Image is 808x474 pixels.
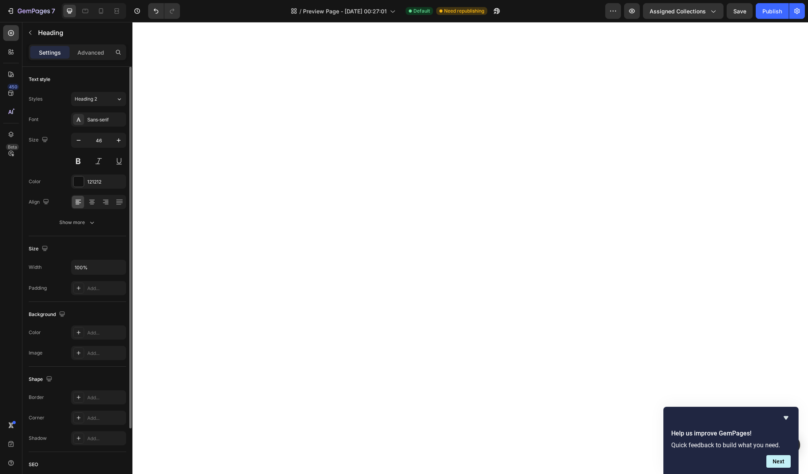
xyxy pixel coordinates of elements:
div: Border [29,394,44,401]
div: Add... [87,350,124,357]
span: Default [413,7,430,15]
span: Need republishing [444,7,484,15]
button: Next question [766,455,791,468]
span: Heading 2 [75,96,97,103]
div: Image [29,349,42,356]
div: Help us improve GemPages! [671,413,791,468]
p: Settings [39,48,61,57]
button: Assigned Collections [643,3,724,19]
div: Sans-serif [87,116,124,123]
div: Corner [29,414,44,421]
iframe: Design area [132,22,808,474]
div: Shape [29,374,54,385]
input: Auto [72,260,126,274]
span: Preview Page - [DATE] 00:27:01 [303,7,387,15]
div: Undo/Redo [148,3,180,19]
span: Assigned Collections [650,7,706,15]
div: 450 [7,84,19,90]
div: Styles [29,96,42,103]
div: Background [29,309,67,320]
div: Align [29,197,51,208]
div: Add... [87,435,124,442]
div: Shadow [29,435,47,442]
h2: Help us improve GemPages! [671,429,791,438]
div: Beta [6,144,19,150]
div: Publish [762,7,782,15]
div: Size [29,135,50,145]
div: Color [29,178,41,185]
span: / [299,7,301,15]
p: 7 [51,6,55,16]
p: Advanced [77,48,104,57]
div: Width [29,264,42,271]
div: Add... [87,415,124,422]
button: Show more [29,215,126,230]
div: Padding [29,285,47,292]
p: Quick feedback to build what you need. [671,441,791,449]
div: SEO [29,461,38,468]
div: Font [29,116,39,123]
div: Add... [87,285,124,292]
button: Heading 2 [71,92,126,106]
button: 7 [3,3,59,19]
button: Publish [756,3,789,19]
button: Hide survey [781,413,791,423]
span: Save [733,8,746,15]
p: Heading [38,28,123,37]
div: Color [29,329,41,336]
div: Show more [59,219,96,226]
button: Save [727,3,753,19]
div: Add... [87,329,124,336]
div: Text style [29,76,50,83]
div: Add... [87,394,124,401]
div: 121212 [87,178,124,186]
div: Size [29,244,50,254]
